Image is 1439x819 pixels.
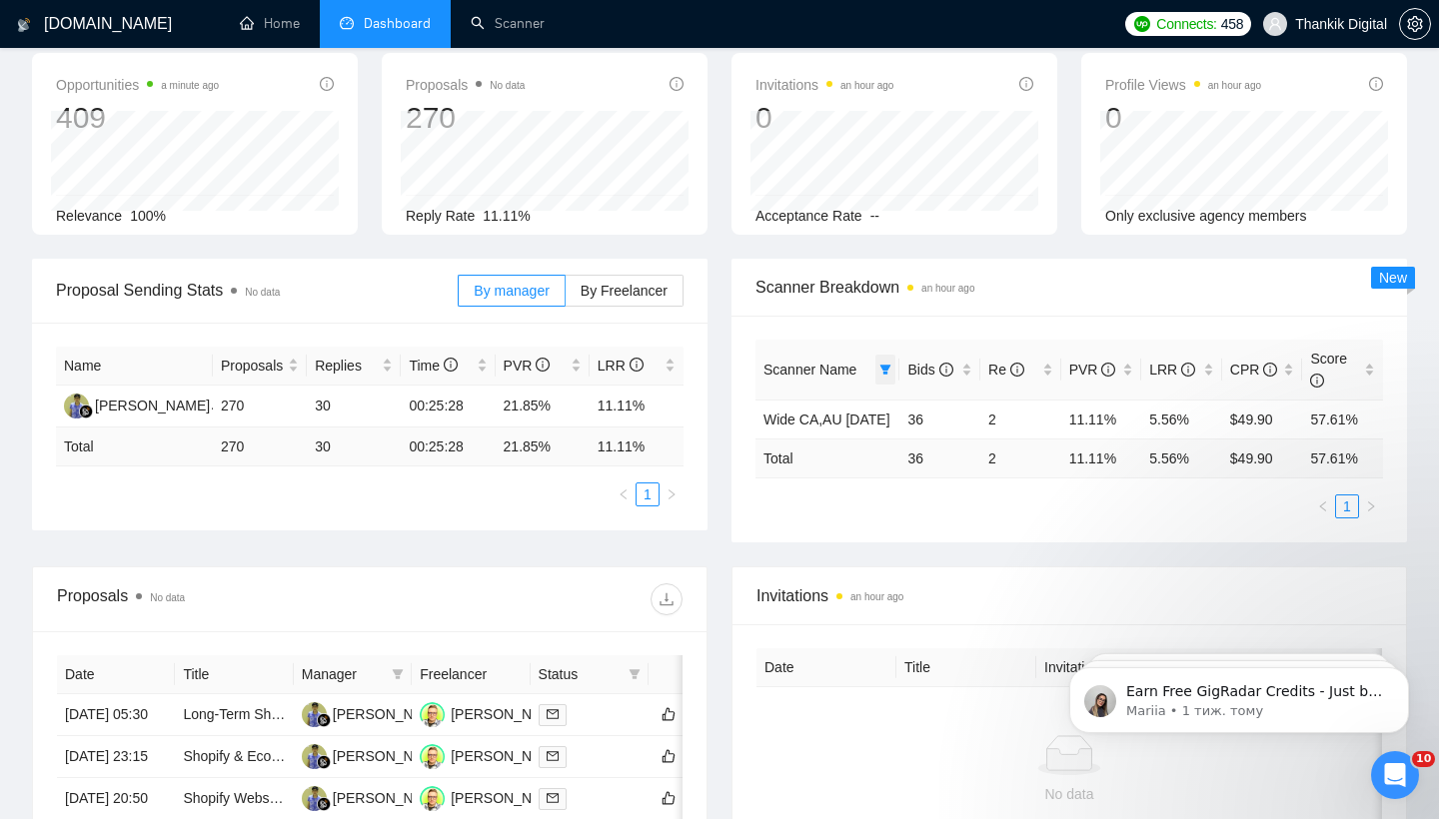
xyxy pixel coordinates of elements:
[1310,351,1347,389] span: Score
[651,583,683,615] button: download
[307,347,401,386] th: Replies
[1221,13,1243,35] span: 458
[150,592,185,603] span: No data
[637,483,659,505] a: 1
[175,694,293,736] td: Long-Term Shopify Expert Needed for Store & Market Expansion
[175,736,293,778] td: Shopify & Ecommerce Expert for Live Shipping Rates Setup
[618,488,630,500] span: left
[406,208,475,224] span: Reply Rate
[56,427,213,466] td: Total
[302,702,327,727] img: AD
[1010,363,1024,377] span: info-circle
[364,15,431,32] span: Dashboard
[490,80,525,91] span: No data
[879,364,891,376] span: filter
[756,648,896,687] th: Date
[1399,8,1431,40] button: setting
[1069,362,1116,378] span: PVR
[302,744,327,769] img: AD
[17,9,31,41] img: logo
[1359,494,1383,518] li: Next Page
[315,355,378,377] span: Replies
[670,77,684,91] span: info-circle
[636,482,660,506] li: 1
[755,438,899,477] td: Total
[420,747,566,763] a: DK[PERSON_NAME]
[1134,16,1150,32] img: upwork-logo.png
[590,386,684,427] td: 11.11%
[1105,99,1261,137] div: 0
[1039,625,1439,765] iframe: Intercom notifications повідомлення
[657,702,681,726] button: like
[763,362,856,378] span: Scanner Name
[302,786,327,811] img: AD
[1371,751,1419,799] iframe: Intercom live chat
[302,747,448,763] a: AD[PERSON_NAME]
[302,663,384,685] span: Manager
[662,706,676,722] span: like
[221,355,284,377] span: Proposals
[57,694,175,736] td: [DATE] 05:30
[420,702,445,727] img: DK
[56,208,122,224] span: Relevance
[1105,208,1307,224] span: Only exclusive agency members
[420,786,445,811] img: DK
[870,208,879,224] span: --
[1359,494,1383,518] button: right
[1379,270,1407,286] span: New
[763,411,890,427] a: Wide CA,AU [DATE]
[57,655,175,694] th: Date
[1310,374,1324,388] span: info-circle
[581,283,668,299] span: By Freelancer
[161,80,219,91] time: a minute ago
[401,427,495,466] td: 00:25:28
[1208,80,1261,91] time: an hour ago
[406,99,525,137] div: 270
[245,287,280,298] span: No data
[547,708,559,720] span: mail
[317,797,331,811] img: gigradar-bm.png
[1336,495,1358,517] a: 1
[57,736,175,778] td: [DATE] 23:15
[772,783,1366,805] div: No data
[213,427,307,466] td: 270
[401,386,495,427] td: 00:25:28
[1399,16,1431,32] a: setting
[660,482,684,506] li: Next Page
[988,362,1024,378] span: Re
[850,591,903,602] time: an hour ago
[666,488,678,500] span: right
[95,395,210,416] div: [PERSON_NAME]
[420,744,445,769] img: DK
[175,655,293,694] th: Title
[1365,500,1377,512] span: right
[420,705,566,721] a: DK[PERSON_NAME]
[547,792,559,804] span: mail
[183,706,585,722] a: Long-Term Shopify Expert Needed for Store & Market Expansion
[1019,77,1033,91] span: info-circle
[1141,438,1222,477] td: 5.56 %
[662,748,676,764] span: like
[302,789,448,805] a: AD[PERSON_NAME]
[660,482,684,506] button: right
[657,786,681,810] button: like
[1302,438,1383,477] td: 57.61 %
[755,99,893,137] div: 0
[409,358,457,374] span: Time
[213,386,307,427] td: 270
[630,358,644,372] span: info-circle
[1335,494,1359,518] li: 1
[1222,438,1303,477] td: $ 49.90
[755,275,1383,300] span: Scanner Breakdown
[388,659,408,689] span: filter
[451,745,566,767] div: [PERSON_NAME]
[307,427,401,466] td: 30
[1061,400,1142,438] td: 11.11%
[536,358,550,372] span: info-circle
[939,363,953,377] span: info-circle
[1105,73,1261,97] span: Profile Views
[907,362,952,378] span: Bids
[612,482,636,506] li: Previous Page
